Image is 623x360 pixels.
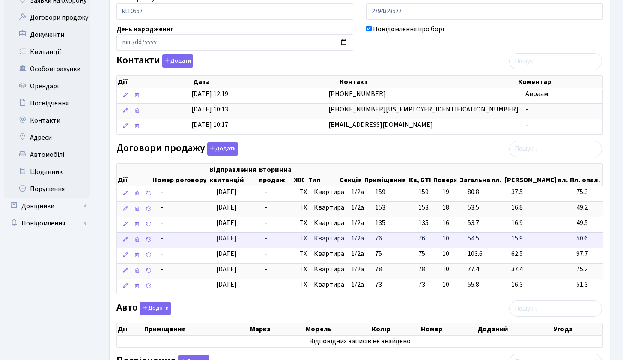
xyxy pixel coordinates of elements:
th: Тип [307,164,339,186]
th: [PERSON_NAME] пл. [504,164,569,186]
span: 75 [418,249,435,259]
span: 15.9 [511,234,569,243]
span: 62.5 [511,249,569,259]
span: 135 [375,218,385,228]
span: Квартира [314,218,344,228]
span: [DATE] [216,218,237,228]
span: 75.3 [576,187,602,197]
span: 1/2а [351,187,364,197]
span: 1/2а [351,264,364,274]
span: [DATE] [216,187,237,197]
th: Загальна пл. [459,164,504,186]
span: [DATE] 12:19 [191,89,228,99]
input: Пошук... [509,300,602,317]
span: - [265,249,268,258]
span: 55.8 [468,280,504,290]
label: Контакти [116,54,193,68]
label: Авто [116,302,171,315]
th: Номер [420,323,477,335]
th: Приміщення [143,323,249,335]
span: - [161,203,163,212]
span: ТХ [299,218,307,228]
span: [DATE] [216,234,237,243]
span: 76 [375,234,382,243]
th: Дії [117,76,192,88]
span: ТХ [299,234,307,243]
span: - [161,264,163,274]
span: - [265,187,268,197]
span: - [265,280,268,289]
th: Номер договору [152,164,209,186]
span: 80.8 [468,187,504,197]
span: 53.5 [468,203,504,213]
span: - [161,280,163,289]
th: Модель [305,323,371,335]
span: - [161,234,163,243]
span: 16.3 [511,280,569,290]
span: [DATE] [216,280,237,289]
span: 51.3 [576,280,602,290]
th: Дата [192,76,339,88]
th: Дії [117,323,143,335]
a: Автомобілі [4,146,90,163]
a: Щоденник [4,163,90,180]
span: 37.5 [511,187,569,197]
span: - [525,120,528,129]
span: ТХ [299,280,307,290]
span: ТХ [299,264,307,274]
span: 1/2а [351,249,364,258]
label: Договори продажу [116,142,238,156]
span: 10 [442,264,461,274]
th: Кв, БТІ [408,164,432,186]
th: Відправлення квитанцій [209,164,258,186]
span: - [161,218,163,228]
span: 19 [442,187,461,197]
span: 16.9 [511,218,569,228]
span: 54.5 [468,234,504,243]
span: - [265,218,268,228]
span: 18 [442,203,461,213]
span: 10 [442,249,461,259]
span: [DATE] 10:13 [191,105,228,114]
a: Адреси [4,129,90,146]
span: - [161,187,163,197]
span: [DATE] [216,249,237,258]
th: Вторинна продаж [258,164,293,186]
span: - [265,203,268,212]
th: Марка [249,323,305,335]
span: ТХ [299,203,307,213]
span: 16.8 [511,203,569,213]
th: Приміщення [364,164,408,186]
span: [PHONE_NUMBER][US_EMPLOYER_IDENTIFICATION_NUMBER] [328,105,519,114]
span: 50.6 [576,234,602,243]
th: Пл. опал. [569,164,602,186]
a: Договори продажу [4,9,90,26]
span: 10 [442,280,461,290]
span: [DATE] 10:17 [191,120,228,129]
a: Додати [160,53,193,68]
span: 1/2а [351,203,364,212]
th: Секція [339,164,363,186]
span: - [525,105,528,114]
a: Орендарі [4,78,90,95]
span: 103.6 [468,249,504,259]
th: Колір [371,323,420,335]
span: 78 [418,264,435,274]
button: Контакти [162,54,193,68]
span: 159 [418,187,435,197]
span: Квартира [314,280,344,290]
input: Пошук... [509,141,602,157]
a: Повідомлення [4,215,90,232]
a: Контакти [4,112,90,129]
span: 78 [375,264,382,274]
span: Квартира [314,203,344,213]
span: 49.2 [576,203,602,213]
th: Контакт [339,76,517,88]
span: 37.4 [511,264,569,274]
th: Доданий [477,323,553,335]
span: Квартира [314,187,344,197]
span: [EMAIL_ADDRESS][DOMAIN_NAME] [328,120,433,129]
span: 97.7 [576,249,602,259]
th: Дії [117,164,152,186]
a: Посвідчення [4,95,90,112]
